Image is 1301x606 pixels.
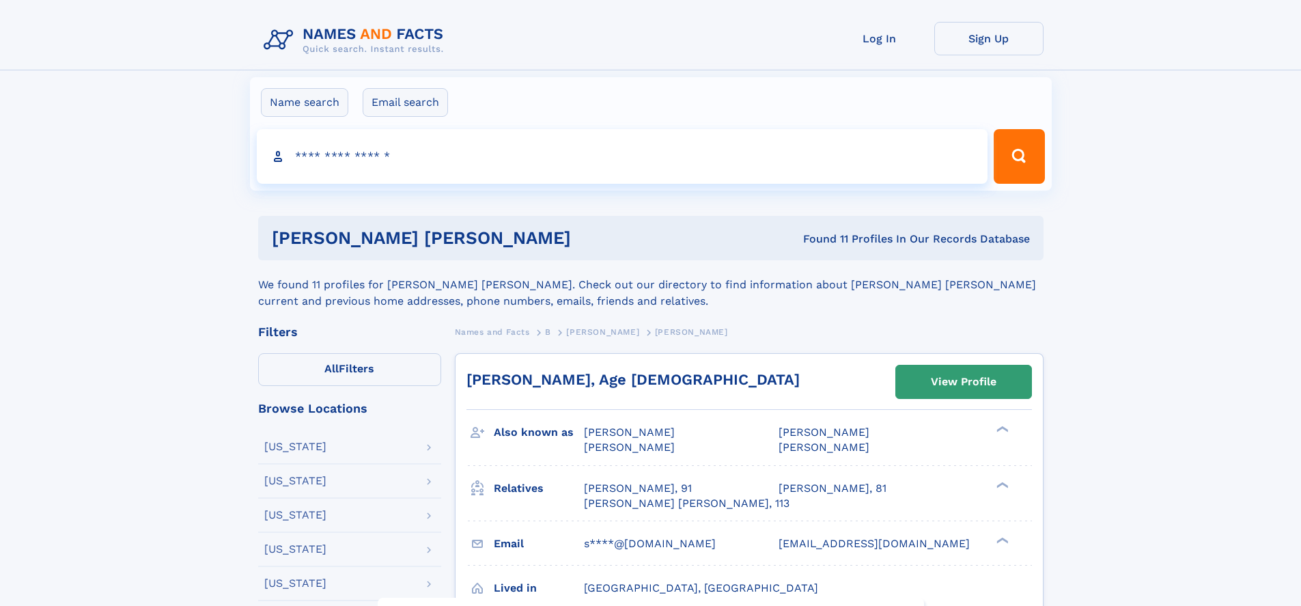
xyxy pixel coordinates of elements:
[257,129,988,184] input: search input
[655,327,728,337] span: [PERSON_NAME]
[584,496,789,511] a: [PERSON_NAME] [PERSON_NAME], 113
[264,578,326,589] div: [US_STATE]
[779,441,869,454] span: [PERSON_NAME]
[687,232,1030,247] div: Found 11 Profiles In Our Records Database
[584,441,675,454] span: [PERSON_NAME]
[363,88,448,117] label: Email search
[994,129,1044,184] button: Search Button
[264,510,326,521] div: [US_STATE]
[264,544,326,555] div: [US_STATE]
[264,441,326,452] div: [US_STATE]
[264,476,326,486] div: [US_STATE]
[779,481,886,496] a: [PERSON_NAME], 81
[258,353,441,386] label: Filters
[931,366,996,398] div: View Profile
[494,577,584,600] h3: Lived in
[825,22,934,55] a: Log In
[584,581,818,594] span: [GEOGRAPHIC_DATA], [GEOGRAPHIC_DATA]
[896,366,1031,398] a: View Profile
[324,362,339,375] span: All
[779,537,970,550] span: [EMAIL_ADDRESS][DOMAIN_NAME]
[258,260,1044,309] div: We found 11 profiles for [PERSON_NAME] [PERSON_NAME]. Check out our directory to find information...
[258,326,441,338] div: Filters
[584,481,692,496] a: [PERSON_NAME], 91
[258,402,441,415] div: Browse Locations
[494,477,584,500] h3: Relatives
[934,22,1044,55] a: Sign Up
[993,536,1009,545] div: ❯
[566,323,639,340] a: [PERSON_NAME]
[545,323,551,340] a: B
[993,480,1009,489] div: ❯
[455,323,530,340] a: Names and Facts
[272,230,687,247] h1: [PERSON_NAME] [PERSON_NAME]
[261,88,348,117] label: Name search
[545,327,551,337] span: B
[584,426,675,439] span: [PERSON_NAME]
[993,425,1009,434] div: ❯
[494,421,584,444] h3: Also known as
[566,327,639,337] span: [PERSON_NAME]
[258,22,455,59] img: Logo Names and Facts
[466,371,800,388] a: [PERSON_NAME], Age [DEMOGRAPHIC_DATA]
[779,426,869,439] span: [PERSON_NAME]
[494,532,584,555] h3: Email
